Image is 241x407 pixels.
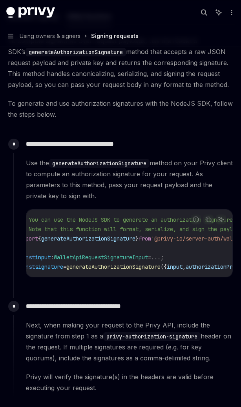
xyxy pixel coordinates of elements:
[20,31,80,41] span: Using owners & signers
[203,214,214,224] button: Copy the contents from the code block
[26,371,233,393] span: Privy will verify the signature(s) in the headers are valid before executing your request.
[135,235,139,242] span: }
[91,31,139,41] div: Signing requests
[26,320,233,364] span: Next, when making your request to the Privy API, include the signature from step 1 as a header on...
[161,263,167,270] span: ({
[26,157,233,201] span: Use the method on your Privy client to compute an authorization signature for your request. As pa...
[8,35,233,90] span: To compute signatures over request payloads, use the NodeJS SDK’s method that accepts a raw JSON ...
[183,263,186,270] span: ,
[35,263,63,270] span: signature
[19,263,35,270] span: const
[227,7,235,18] button: More actions
[8,98,233,120] span: To generate and use authorization signatures with the NodeJS SDK, follow the steps below.
[19,254,35,261] span: const
[216,214,226,224] button: Ask AI
[151,254,161,261] span: ...
[139,235,151,242] span: from
[6,7,55,18] img: dark logo
[49,159,150,168] code: generateAuthorizationSignature
[103,332,201,341] code: privy-authorization-signature
[19,216,236,223] span: // You can use the NodeJS SDK to generate an authorization signature.
[26,48,126,56] code: generateAuthorizationSignature
[38,235,41,242] span: {
[35,254,51,261] span: input
[19,235,38,242] span: import
[54,254,148,261] span: WalletApiRequestSignatureInput
[191,214,201,224] button: Report incorrect code
[148,254,151,261] span: =
[41,235,135,242] span: generateAuthorizationSignature
[51,254,54,261] span: :
[161,254,164,261] span: ;
[63,263,66,270] span: =
[167,263,183,270] span: input
[66,263,161,270] span: generateAuthorizationSignature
